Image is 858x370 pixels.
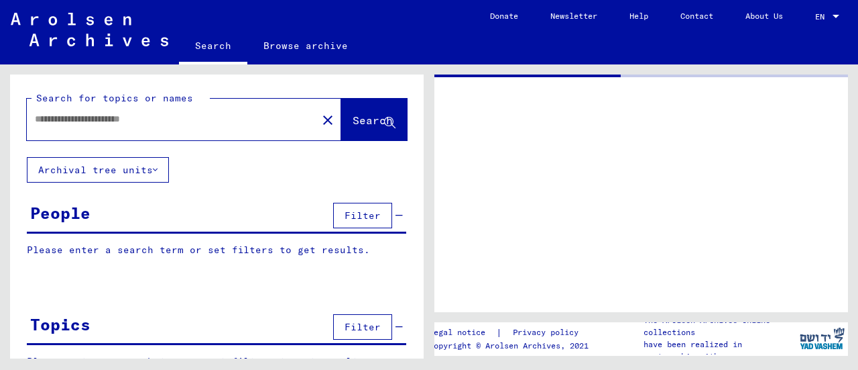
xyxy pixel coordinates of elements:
p: Copyright © Arolsen Archives, 2021 [429,340,595,352]
span: Filter [345,210,381,222]
p: The Arolsen Archives online collections [643,314,796,338]
span: EN [815,12,830,21]
button: Archival tree units [27,157,169,183]
a: Privacy policy [502,326,595,340]
span: Search [353,113,393,127]
div: | [429,326,595,340]
img: yv_logo.png [797,322,847,355]
p: have been realized in partnership with [643,338,796,363]
mat-label: Search for topics or names [36,92,193,104]
img: Arolsen_neg.svg [11,13,168,46]
button: Search [341,99,407,140]
p: Please enter a search term or set filters to get results. [27,243,406,257]
div: People [30,201,90,225]
a: Browse archive [247,30,364,62]
a: Search [179,30,247,64]
button: Filter [333,314,392,340]
button: Clear [314,106,341,133]
span: Filter [345,321,381,333]
div: Topics [30,312,90,336]
mat-icon: close [320,112,336,128]
button: Filter [333,203,392,228]
a: Legal notice [429,326,496,340]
